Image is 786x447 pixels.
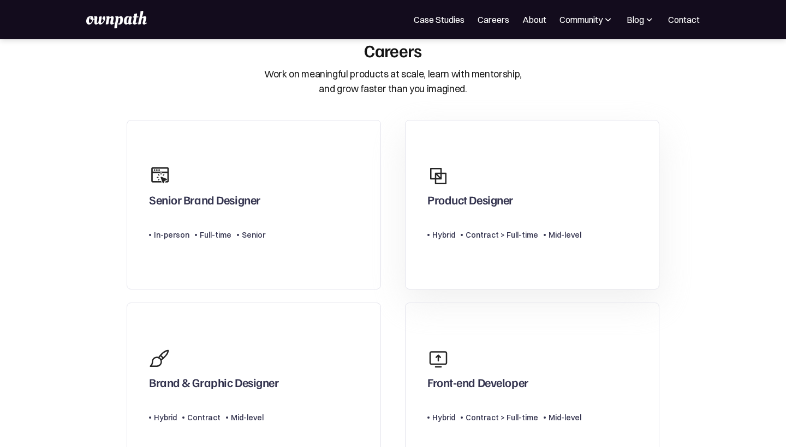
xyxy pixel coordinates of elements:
[668,13,700,26] a: Contact
[627,13,655,26] div: Blog
[432,228,455,241] div: Hybrid
[478,13,509,26] a: Careers
[559,13,603,26] div: Community
[154,228,189,241] div: In-person
[466,411,538,424] div: Contract > Full-time
[414,13,465,26] a: Case Studies
[522,13,546,26] a: About
[427,192,513,212] div: Product Designer
[427,375,528,395] div: Front-end Developer
[627,13,644,26] div: Blog
[466,228,538,241] div: Contract > Full-time
[127,120,381,289] a: Senior Brand DesignerIn-personFull-timeSenior
[154,411,177,424] div: Hybrid
[549,411,581,424] div: Mid-level
[231,411,264,424] div: Mid-level
[559,13,614,26] div: Community
[549,228,581,241] div: Mid-level
[364,40,422,61] div: Careers
[187,411,221,424] div: Contract
[405,120,659,289] a: Product DesignerHybridContract > Full-timeMid-level
[432,411,455,424] div: Hybrid
[200,228,231,241] div: Full-time
[149,375,278,395] div: Brand & Graphic Designer
[242,228,265,241] div: Senior
[149,192,260,212] div: Senior Brand Designer
[264,67,522,96] div: Work on meaningful products at scale, learn with mentorship, and grow faster than you imagined.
